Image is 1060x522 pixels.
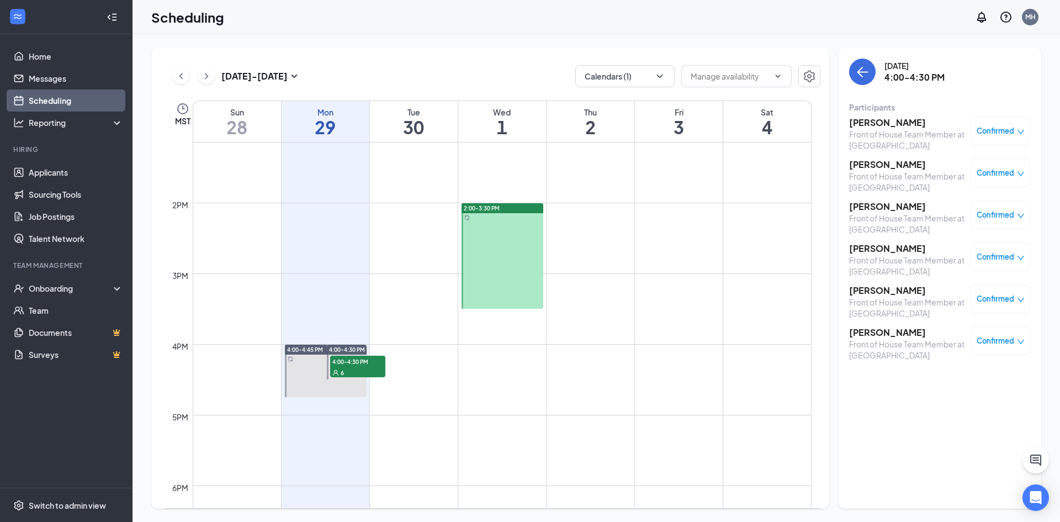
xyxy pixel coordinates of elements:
h3: [PERSON_NAME] [849,242,965,255]
a: September 28, 2025 [193,101,281,142]
button: Calendars (1)ChevronDown [575,65,675,87]
span: Confirmed [977,125,1014,136]
a: Scheduling [29,89,123,112]
span: down [1017,254,1025,262]
svg: ArrowLeft [856,65,869,78]
a: October 3, 2025 [635,101,723,142]
h1: 29 [282,118,369,136]
div: Front of House Team Member at [GEOGRAPHIC_DATA] [849,339,965,361]
div: 2pm [170,199,190,211]
a: Job Postings [29,205,123,228]
span: down [1017,212,1025,220]
svg: UserCheck [13,283,24,294]
div: Front of House Team Member at [GEOGRAPHIC_DATA] [849,129,965,151]
a: Home [29,45,123,67]
div: Fri [635,107,723,118]
div: 3pm [170,270,190,282]
h1: Scheduling [151,8,224,27]
span: down [1017,338,1025,346]
svg: ChevronDown [654,71,665,82]
span: 6 [341,369,344,377]
svg: Sync [464,215,470,220]
div: Switch to admin view [29,500,106,511]
div: Onboarding [29,283,114,294]
span: down [1017,170,1025,178]
h3: [PERSON_NAME] [849,326,965,339]
svg: User [332,370,339,376]
div: Sat [723,107,811,118]
svg: SmallChevronDown [288,70,301,83]
a: October 1, 2025 [458,101,546,142]
span: down [1017,296,1025,304]
svg: Notifications [975,10,988,24]
svg: Sync [288,356,293,362]
div: Mon [282,107,369,118]
h1: 3 [635,118,723,136]
div: Hiring [13,145,121,154]
button: ChevronLeft [173,68,189,85]
span: 4:00-4:45 PM [287,346,323,354]
div: 4pm [170,340,190,352]
h3: [PERSON_NAME] [849,117,965,129]
div: MH [1025,12,1036,22]
a: October 4, 2025 [723,101,811,142]
svg: ChevronRight [201,70,212,83]
div: Sun [193,107,281,118]
button: ChatActive [1022,447,1049,473]
h1: 2 [547,118,634,136]
svg: Clock [176,102,189,115]
a: Messages [29,67,123,89]
svg: ChevronLeft [176,70,187,83]
a: September 30, 2025 [370,101,458,142]
span: 4:00-4:30 PM [330,356,385,367]
svg: Analysis [13,117,24,128]
h3: 4:00-4:30 PM [884,71,945,83]
button: Settings [798,65,820,87]
a: Team [29,299,123,321]
h3: [PERSON_NAME] [849,201,965,213]
a: Sourcing Tools [29,183,123,205]
svg: Settings [803,70,816,83]
span: Confirmed [977,335,1014,346]
div: Front of House Team Member at [GEOGRAPHIC_DATA] [849,297,965,319]
svg: Settings [13,500,24,511]
div: Wed [458,107,546,118]
div: Front of House Team Member at [GEOGRAPHIC_DATA] [849,255,965,277]
svg: Collapse [107,12,118,23]
a: DocumentsCrown [29,321,123,344]
span: Confirmed [977,167,1014,178]
span: 4:00-4:30 PM [329,346,365,354]
svg: ChevronDown [773,72,782,81]
h3: [PERSON_NAME] [849,284,965,297]
a: Applicants [29,161,123,183]
span: MST [175,115,190,126]
div: Reporting [29,117,124,128]
h1: 4 [723,118,811,136]
div: Front of House Team Member at [GEOGRAPHIC_DATA] [849,213,965,235]
button: ChevronRight [198,68,215,85]
input: Manage availability [691,70,769,82]
div: Team Management [13,261,121,270]
h3: [PERSON_NAME] [849,159,965,171]
h3: [DATE] - [DATE] [221,70,288,82]
span: 2:00-3:30 PM [464,204,500,212]
button: back-button [849,59,876,85]
span: Confirmed [977,251,1014,262]
div: Open Intercom Messenger [1022,484,1049,511]
div: Thu [547,107,634,118]
div: [DATE] [884,60,945,71]
div: 5pm [170,411,190,423]
span: Confirmed [977,209,1014,220]
span: down [1017,128,1025,136]
h1: 1 [458,118,546,136]
a: SurveysCrown [29,344,123,366]
a: September 29, 2025 [282,101,369,142]
svg: QuestionInfo [999,10,1013,24]
a: October 2, 2025 [547,101,634,142]
div: 6pm [170,482,190,494]
h1: 28 [193,118,281,136]
div: Front of House Team Member at [GEOGRAPHIC_DATA] [849,171,965,193]
h1: 30 [370,118,458,136]
div: Tue [370,107,458,118]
